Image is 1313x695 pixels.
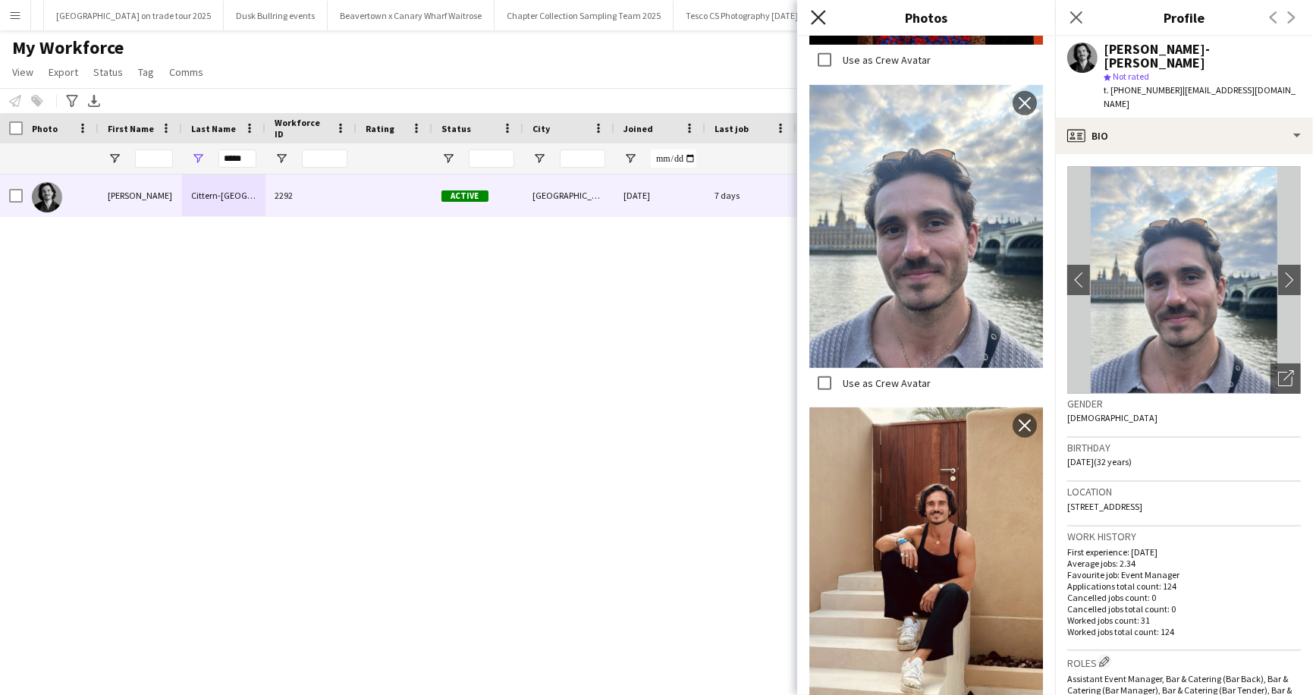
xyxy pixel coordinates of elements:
[1067,530,1301,543] h3: Work history
[44,1,224,30] button: [GEOGRAPHIC_DATA] on trade tour 2025
[218,149,256,168] input: Last Name Filter Input
[797,8,1055,27] h3: Photos
[366,123,394,134] span: Rating
[328,1,495,30] button: Beavertown x Canary Wharf Waitrose
[532,123,550,134] span: City
[469,149,514,168] input: Status Filter Input
[224,1,328,30] button: Dusk Bullring events
[441,123,471,134] span: Status
[674,1,811,30] button: Tesco CS Photography [DATE]
[1067,603,1301,615] p: Cancelled jobs total count: 0
[1067,456,1132,467] span: [DATE] (32 years)
[191,123,236,134] span: Last Name
[1067,654,1301,670] h3: Roles
[840,53,931,67] label: Use as Crew Avatar
[32,123,58,134] span: Photo
[275,152,288,165] button: Open Filter Menu
[1067,485,1301,498] h3: Location
[1067,501,1142,512] span: [STREET_ADDRESS]
[532,152,546,165] button: Open Filter Menu
[441,190,488,202] span: Active
[163,62,209,82] a: Comms
[132,62,160,82] a: Tag
[1067,546,1301,558] p: First experience: [DATE]
[1067,441,1301,454] h3: Birthday
[1067,166,1301,394] img: Crew avatar or photo
[614,175,705,216] div: [DATE]
[1271,363,1301,394] div: Open photos pop-in
[1067,626,1301,637] p: Worked jobs total count: 124
[1067,558,1301,569] p: Average jobs: 2.34
[169,65,203,79] span: Comms
[715,123,749,134] span: Last job
[182,175,265,216] div: Cittern-[GEOGRAPHIC_DATA]
[275,117,329,140] span: Workforce ID
[1104,84,1296,109] span: | [EMAIL_ADDRESS][DOMAIN_NAME]
[138,65,154,79] span: Tag
[840,376,931,390] label: Use as Crew Avatar
[495,1,674,30] button: Chapter Collection Sampling Team 2025
[624,152,637,165] button: Open Filter Menu
[1067,615,1301,626] p: Worked jobs count: 31
[302,149,347,168] input: Workforce ID Filter Input
[63,92,81,110] app-action-btn: Advanced filters
[108,152,121,165] button: Open Filter Menu
[1104,84,1183,96] span: t. [PHONE_NUMBER]
[441,152,455,165] button: Open Filter Menu
[265,175,357,216] div: 2292
[1067,569,1301,580] p: Favourite job: Event Manager
[809,85,1043,368] img: Crew photo 1059959
[135,149,173,168] input: First Name Filter Input
[1067,412,1158,423] span: [DEMOGRAPHIC_DATA]
[560,149,605,168] input: City Filter Input
[12,36,124,59] span: My Workforce
[49,65,78,79] span: Export
[1067,580,1301,592] p: Applications total count: 124
[705,175,796,216] div: 7 days
[1113,71,1149,82] span: Not rated
[32,182,62,212] img: Thomas Cittern-suddaby
[651,149,696,168] input: Joined Filter Input
[87,62,129,82] a: Status
[6,62,39,82] a: View
[796,175,895,216] div: 22
[108,123,154,134] span: First Name
[624,123,653,134] span: Joined
[1055,118,1313,154] div: Bio
[12,65,33,79] span: View
[1067,592,1301,603] p: Cancelled jobs count: 0
[1104,42,1301,70] div: [PERSON_NAME]-[PERSON_NAME]
[1055,8,1313,27] h3: Profile
[191,152,205,165] button: Open Filter Menu
[42,62,84,82] a: Export
[1067,397,1301,410] h3: Gender
[85,92,103,110] app-action-btn: Export XLSX
[93,65,123,79] span: Status
[523,175,614,216] div: [GEOGRAPHIC_DATA]
[99,175,182,216] div: [PERSON_NAME]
